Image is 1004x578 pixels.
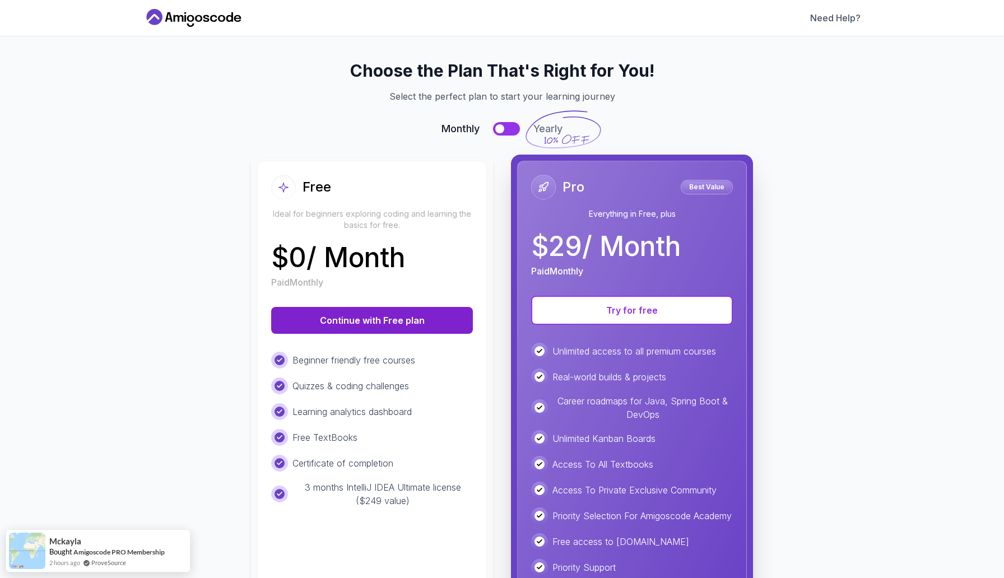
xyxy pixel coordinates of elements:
[552,535,689,548] p: Free access to [DOMAIN_NAME]
[271,276,323,289] p: Paid Monthly
[49,558,80,567] span: 2 hours ago
[552,483,717,497] p: Access To Private Exclusive Community
[303,178,331,196] h2: Free
[157,60,847,81] h2: Choose the Plan That's Right for You!
[552,561,616,574] p: Priority Support
[157,90,847,103] p: Select the perfect plan to start your learning journey
[531,233,681,260] p: $ 29 / Month
[292,353,415,367] p: Beginner friendly free courses
[292,379,409,393] p: Quizzes & coding challenges
[552,509,732,523] p: Priority Selection For Amigoscode Academy
[292,481,473,507] p: 3 months IntelliJ IDEA Ultimate license ($249 value)
[552,458,653,471] p: Access To All Textbooks
[292,405,412,418] p: Learning analytics dashboard
[49,537,81,546] span: Mckayla
[49,547,72,556] span: Bought
[552,394,733,421] p: Career roadmaps for Java, Spring Boot & DevOps
[552,344,716,358] p: Unlimited access to all premium courses
[91,558,126,567] a: ProveSource
[271,307,473,334] button: Continue with Free plan
[552,370,666,384] p: Real-world builds & projects
[9,533,45,569] img: provesource social proof notification image
[531,296,733,325] button: Try for free
[531,264,583,278] p: Paid Monthly
[292,456,393,470] p: Certificate of completion
[271,208,473,231] p: Ideal for beginners exploring coding and learning the basics for free.
[292,431,357,444] p: Free TextBooks
[73,548,165,556] a: Amigoscode PRO Membership
[531,208,733,220] p: Everything in Free, plus
[810,11,861,25] a: Need Help?
[563,178,584,196] h2: Pro
[682,181,731,193] p: Best Value
[552,432,656,445] p: Unlimited Kanban Boards
[441,121,480,137] span: Monthly
[271,244,405,271] p: $ 0 / Month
